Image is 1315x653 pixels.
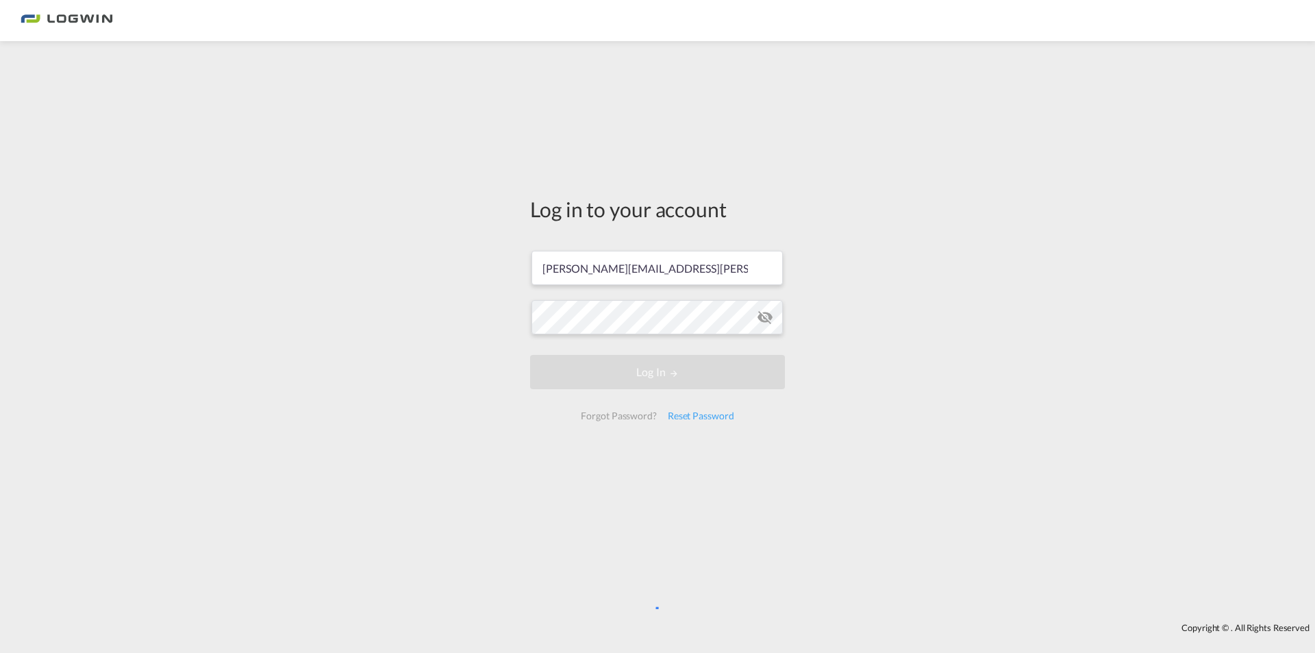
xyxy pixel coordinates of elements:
div: Forgot Password? [575,404,662,428]
button: LOGIN [530,355,785,389]
md-icon: icon-eye-off [757,309,773,325]
div: Log in to your account [530,195,785,223]
img: bc73a0e0d8c111efacd525e4c8ad7d32.png [21,5,113,36]
div: Reset Password [662,404,740,428]
input: Enter email/phone number [531,251,783,285]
